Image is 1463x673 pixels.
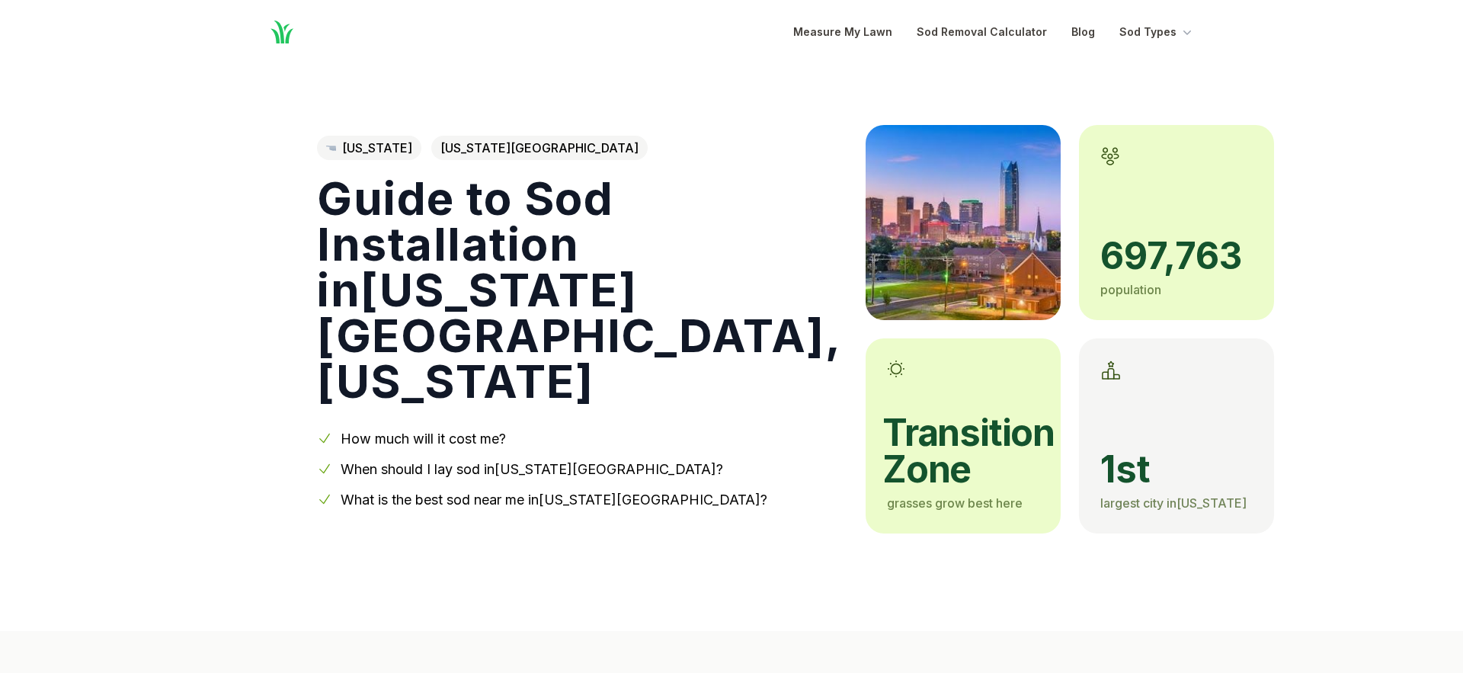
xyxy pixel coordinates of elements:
span: 697,763 [1100,238,1253,274]
span: 1st [1100,451,1253,488]
a: [US_STATE] [317,136,421,160]
img: Oklahoma state outline [326,146,336,150]
a: Sod Removal Calculator [917,23,1047,41]
a: Blog [1071,23,1095,41]
a: When should I lay sod in[US_STATE][GEOGRAPHIC_DATA]? [341,461,723,477]
a: How much will it cost me? [341,431,506,447]
a: Measure My Lawn [793,23,892,41]
span: [US_STATE][GEOGRAPHIC_DATA] [431,136,648,160]
span: population [1100,282,1161,297]
span: largest city in [US_STATE] [1100,495,1247,511]
h1: Guide to Sod Installation in [US_STATE][GEOGRAPHIC_DATA] , [US_STATE] [317,175,841,404]
a: What is the best sod near me in[US_STATE][GEOGRAPHIC_DATA]? [341,492,767,508]
span: transition zone [882,415,1039,488]
span: grasses grow best here [887,495,1023,511]
img: A picture of Oklahoma City [866,125,1061,320]
button: Sod Types [1119,23,1195,41]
